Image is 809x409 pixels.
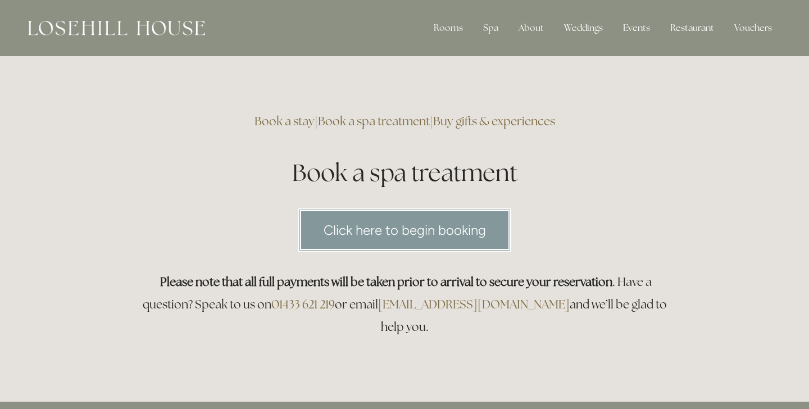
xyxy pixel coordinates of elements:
[254,113,315,129] a: Book a stay
[425,17,472,39] div: Rooms
[725,17,781,39] a: Vouchers
[555,17,612,39] div: Weddings
[136,271,673,338] h3: . Have a question? Speak to us on or email and we’ll be glad to help you.
[661,17,723,39] div: Restaurant
[160,274,612,289] strong: Please note that all full payments will be taken prior to arrival to secure your reservation
[614,17,659,39] div: Events
[474,17,507,39] div: Spa
[298,208,511,252] a: Click here to begin booking
[378,297,570,312] a: [EMAIL_ADDRESS][DOMAIN_NAME]
[136,156,673,189] h1: Book a spa treatment
[271,297,335,312] a: 01433 621 219
[433,113,555,129] a: Buy gifts & experiences
[136,110,673,133] h3: | |
[28,21,205,35] img: Losehill House
[510,17,553,39] div: About
[318,113,430,129] a: Book a spa treatment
